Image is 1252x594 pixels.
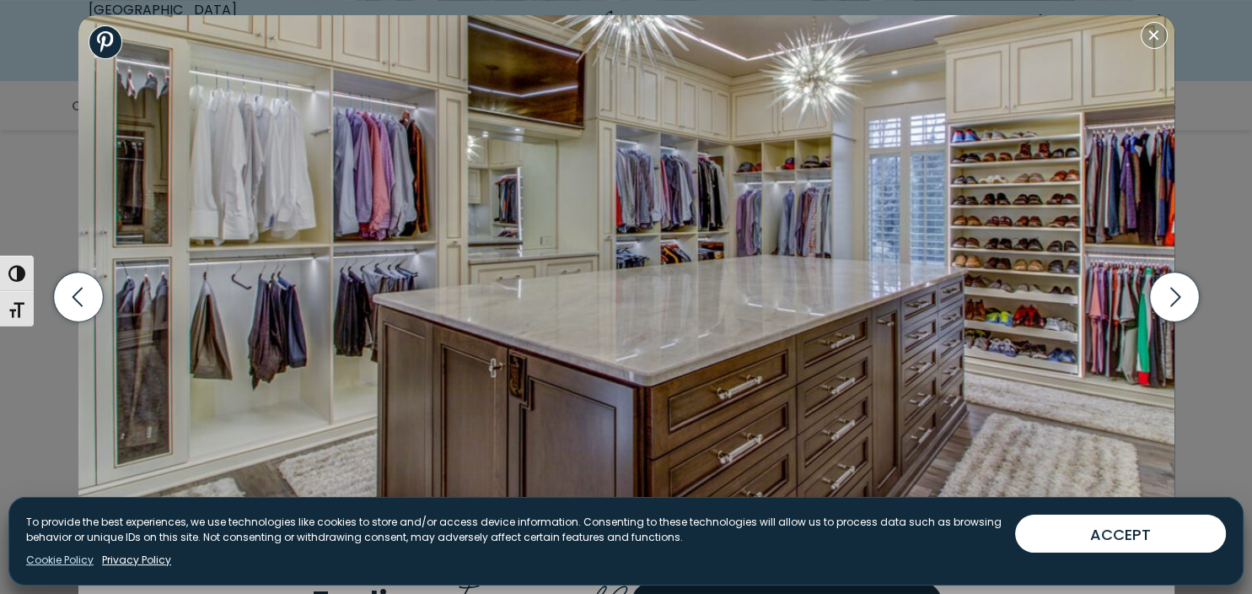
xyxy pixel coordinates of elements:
[1015,515,1226,553] button: ACCEPT
[78,15,1174,564] img: Spacious closet with cream-toned cabinets, a large island with deep drawer storage, built-in glas...
[1141,22,1168,49] button: Close modal
[102,553,171,568] a: Privacy Policy
[89,25,122,59] a: Share to Pinterest
[26,515,1002,545] p: To provide the best experiences, we use technologies like cookies to store and/or access device i...
[26,553,94,568] a: Cookie Policy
